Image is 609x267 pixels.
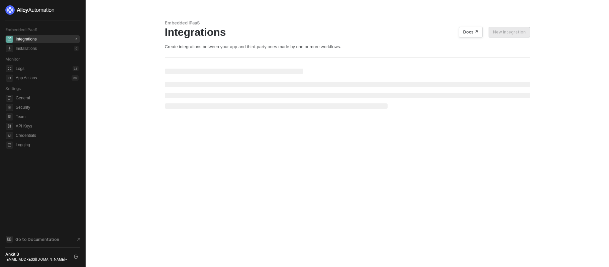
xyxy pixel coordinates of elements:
[463,29,478,35] div: Docs ↗
[5,5,80,15] a: logo
[6,142,13,149] span: logging
[75,236,82,243] span: document-arrow
[16,75,37,81] div: App Actions
[165,26,530,38] div: Integrations
[73,66,79,71] div: 13
[6,236,13,243] span: documentation
[5,257,68,262] div: [EMAIL_ADDRESS][DOMAIN_NAME] •
[5,235,80,243] a: Knowledge Base
[6,113,13,120] span: team
[5,5,55,15] img: logo
[5,27,37,32] span: Embedded iPaaS
[6,132,13,139] span: credentials
[459,27,483,37] button: Docs ↗
[5,86,21,91] span: Settings
[72,75,79,81] div: 0 %
[6,36,13,43] span: integrations
[6,45,13,52] span: installations
[16,113,79,121] span: Team
[5,57,20,62] span: Monitor
[15,237,59,242] span: Go to Documentation
[5,252,68,257] div: Ankit B
[74,46,79,51] div: 0
[74,255,78,259] span: logout
[6,75,13,82] span: icon-app-actions
[16,122,79,130] span: API Keys
[16,94,79,102] span: General
[16,131,79,140] span: Credentials
[6,104,13,111] span: security
[16,36,37,42] div: Integrations
[16,141,79,149] span: Logging
[6,123,13,130] span: api-key
[16,46,37,52] div: Installations
[74,36,79,42] div: 3
[6,95,13,102] span: general
[16,66,24,72] div: Logs
[165,20,530,26] div: Embedded iPaaS
[6,65,13,72] span: icon-logs
[489,27,530,37] button: New Integration
[165,44,530,50] div: Create integrations between your app and third-party ones made by one or more workflows.
[16,103,79,111] span: Security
